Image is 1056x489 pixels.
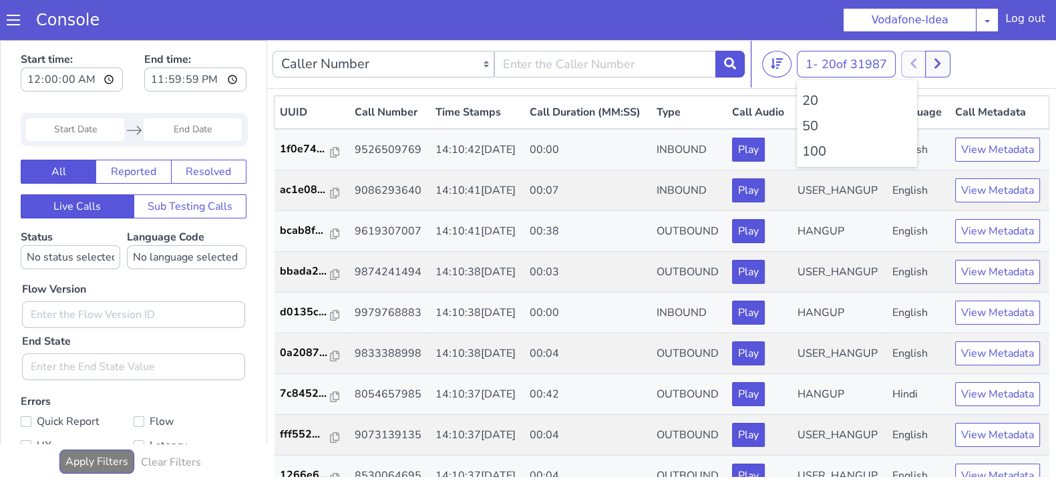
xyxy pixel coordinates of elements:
[280,223,331,239] p: bbada2...
[802,102,912,122] li: 100
[792,89,887,130] td: HANGUP
[280,142,331,158] p: ac1e08...
[802,76,912,96] li: 50
[59,410,134,434] button: Apply Filters
[21,190,120,229] label: Status
[524,212,651,253] td: 00:03
[280,345,331,361] p: 7c8452...
[1005,11,1045,32] div: Log out
[887,130,950,171] td: English
[797,11,896,37] button: 1- 20of 31987
[651,293,727,334] td: OUTBOUND
[651,375,727,416] td: OUTBOUND
[651,130,727,171] td: INBOUND
[950,56,1049,90] th: Call Metadata
[280,427,344,443] a: 1266e6...
[792,212,887,253] td: USER_HANGUP
[430,130,525,171] td: 14:10:41[DATE]
[887,253,950,293] td: English
[21,120,96,144] button: All
[21,154,134,178] button: Live Calls
[21,7,123,55] label: Start time:
[349,89,430,130] td: 9526509769
[732,342,765,366] button: Play
[792,375,887,416] td: USER_HANGUP
[727,56,792,90] th: Call Audio
[732,383,765,407] button: Play
[280,223,344,239] a: bbada2...
[792,130,887,171] td: USER_HANGUP
[21,205,120,229] select: Status
[651,89,727,130] td: INBOUND
[887,56,950,90] th: Language
[127,190,246,229] label: Language Code
[280,264,331,280] p: d0135c...
[524,334,651,375] td: 00:42
[732,138,765,162] button: Play
[349,293,430,334] td: 9833388998
[430,89,525,130] td: 14:10:42[DATE]
[955,261,1040,285] button: View Metadata
[280,386,344,402] a: fff552...
[280,264,344,280] a: d0135c...
[134,396,246,415] label: Latency
[134,372,246,391] label: Flow
[955,179,1040,203] button: View Metadata
[280,386,331,402] p: fff552...
[280,142,344,158] a: ac1e08...
[887,334,950,375] td: Hindi
[843,8,977,32] button: Vodafone-Idea
[732,301,765,325] button: Play
[127,205,246,229] select: Language Code
[732,220,765,244] button: Play
[144,78,242,101] input: End Date
[524,56,651,90] th: Call Duration (MM:SS)
[792,334,887,375] td: HANGUP
[22,261,245,288] input: Enter the Flow Version ID
[887,171,950,212] td: English
[494,11,716,37] input: Enter the Caller Number
[792,56,887,90] th: Status
[349,171,430,212] td: 9619307007
[430,334,525,375] td: 14:10:37[DATE]
[955,98,1040,122] button: View Metadata
[524,416,651,456] td: 00:04
[792,171,887,212] td: HANGUP
[955,424,1040,448] button: View Metadata
[887,375,950,416] td: English
[955,383,1040,407] button: View Metadata
[96,120,171,144] button: Reported
[20,11,116,29] a: Console
[26,78,124,101] input: Start Date
[430,253,525,293] td: 14:10:38[DATE]
[524,293,651,334] td: 00:04
[349,212,430,253] td: 9874241494
[792,293,887,334] td: USER_HANGUP
[524,130,651,171] td: 00:07
[280,345,344,361] a: 7c8452...
[21,27,123,51] input: Start time:
[430,416,525,456] td: 14:10:37[DATE]
[887,212,950,253] td: English
[21,372,134,391] label: Quick Report
[280,305,344,321] a: 0a2087...
[792,416,887,456] td: USER_HANGUP
[430,171,525,212] td: 14:10:41[DATE]
[22,241,86,257] label: Flow Version
[651,171,727,212] td: OUTBOUND
[134,154,247,178] button: Sub Testing Calls
[275,56,349,90] th: UUID
[280,427,331,443] p: 1266e6...
[732,179,765,203] button: Play
[887,89,950,130] td: English
[955,220,1040,244] button: View Metadata
[171,120,246,144] button: Resolved
[732,261,765,285] button: Play
[280,305,331,321] p: 0a2087...
[22,293,71,309] label: End State
[280,182,331,198] p: bcab8f...
[430,56,525,90] th: Time Stamps
[887,293,950,334] td: English
[524,375,651,416] td: 00:04
[887,416,950,456] td: English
